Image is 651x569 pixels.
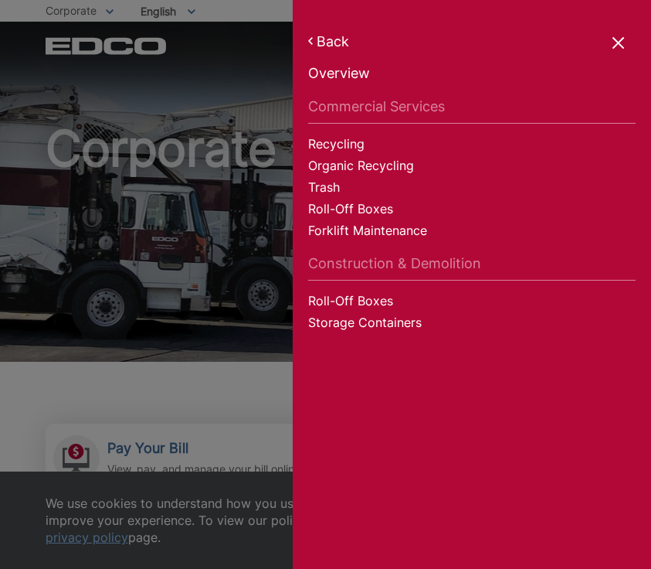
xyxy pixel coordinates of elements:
a: Trash [308,179,636,200]
a: Recycling [308,135,636,157]
a: Organic Recycling [308,157,636,179]
a: Commercial Services [308,98,636,124]
a: Roll-Off Boxes [308,200,636,222]
a: Roll-Off Boxes [308,292,636,314]
a: Storage Containers [308,314,636,336]
a: Back [308,33,636,49]
a: Forklift Maintenance [308,222,636,244]
a: Overview [308,65,636,87]
a: Construction & Demolition [308,255,636,281]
